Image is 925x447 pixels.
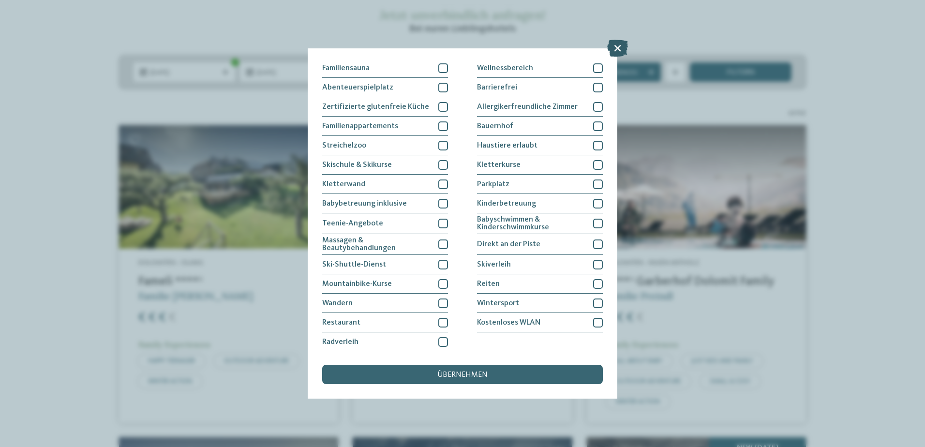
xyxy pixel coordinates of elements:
[477,142,537,149] span: Haustiere erlaubt
[322,338,358,346] span: Radverleih
[322,237,431,252] span: Massagen & Beautybehandlungen
[322,200,407,208] span: Babybetreuung inklusive
[477,64,533,72] span: Wellnessbereich
[477,161,521,169] span: Kletterkurse
[437,371,488,379] span: übernehmen
[477,180,509,188] span: Parkplatz
[477,280,500,288] span: Reiten
[477,84,517,91] span: Barrierefrei
[477,261,511,268] span: Skiverleih
[322,280,392,288] span: Mountainbike-Kurse
[322,161,392,169] span: Skischule & Skikurse
[477,240,540,248] span: Direkt an der Piste
[477,299,519,307] span: Wintersport
[477,319,540,327] span: Kostenloses WLAN
[322,180,365,188] span: Kletterwand
[322,142,366,149] span: Streichelzoo
[477,103,578,111] span: Allergikerfreundliche Zimmer
[477,216,586,231] span: Babyschwimmen & Kinderschwimmkurse
[322,319,360,327] span: Restaurant
[322,261,386,268] span: Ski-Shuttle-Dienst
[477,200,536,208] span: Kinderbetreuung
[322,84,393,91] span: Abenteuerspielplatz
[322,103,429,111] span: Zertifizierte glutenfreie Küche
[322,299,353,307] span: Wandern
[322,122,398,130] span: Familienappartements
[477,122,513,130] span: Bauernhof
[322,220,383,227] span: Teenie-Angebote
[322,64,370,72] span: Familiensauna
